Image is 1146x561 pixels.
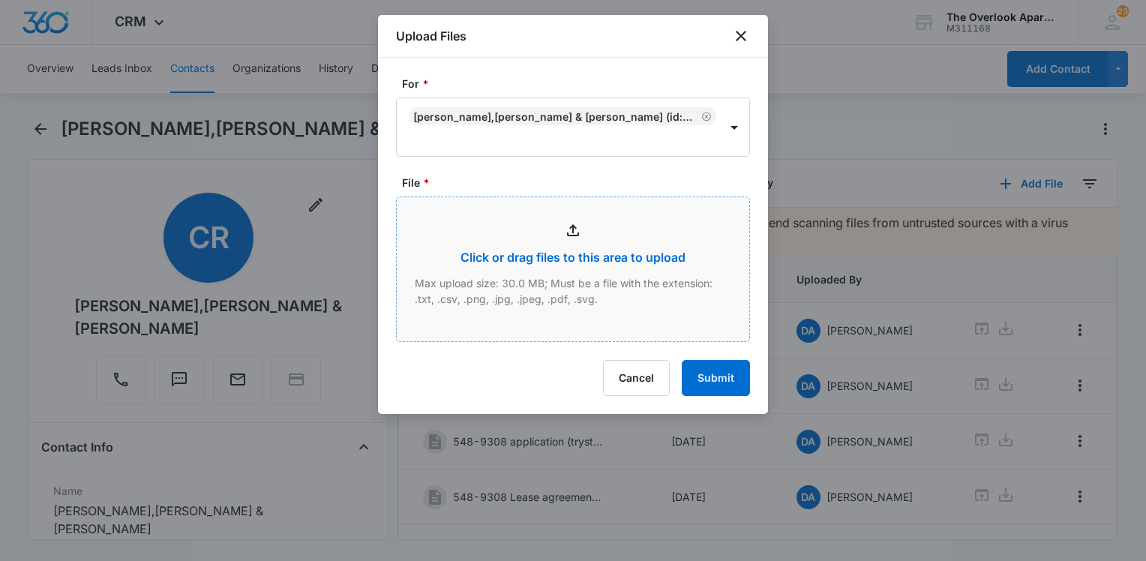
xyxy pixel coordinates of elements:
[732,27,750,45] button: close
[402,76,756,91] label: For
[682,360,750,396] button: Submit
[413,110,698,123] div: [PERSON_NAME],[PERSON_NAME] & [PERSON_NAME] (ID:695; [EMAIL_ADDRESS][DOMAIN_NAME]; 9705816177)
[698,111,712,121] div: Remove Chase Roberts,Trystan Andersen & Brennen Bruce (ID:695; dr7roberts@gmail.com; 9705816177)
[396,27,466,45] h1: Upload Files
[402,175,756,190] label: File
[603,360,670,396] button: Cancel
